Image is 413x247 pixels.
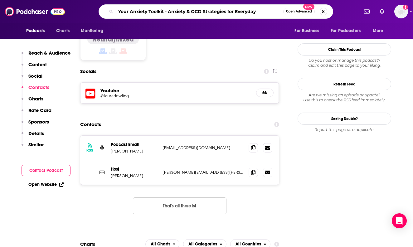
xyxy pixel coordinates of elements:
[28,142,44,148] p: Similar
[28,50,70,56] p: Reach & Audience
[298,113,391,125] a: Seeing Double?
[111,173,158,178] p: [PERSON_NAME]
[236,242,261,246] span: All Countries
[303,4,314,10] span: New
[331,27,361,35] span: For Podcasters
[298,43,391,56] button: Claim This Podcast
[22,107,51,119] button: Rate Card
[111,142,158,147] p: Podcast Email
[22,165,70,176] button: Contact Podcast
[298,78,391,90] button: Refresh Feed
[394,5,408,18] span: Logged in as sarahhallprinc
[298,93,391,103] div: Are we missing an episode or update? Use this to check the RSS feed immediately.
[100,94,200,98] h5: @lauradowling
[283,8,315,15] button: Open AdvancedNew
[392,213,407,228] div: Open Intercom Messenger
[151,242,170,246] span: All Charts
[298,127,391,132] div: Report this page as a duplicate.
[5,6,65,17] img: Podchaser - Follow, Share and Rate Podcasts
[28,61,47,67] p: Content
[28,130,44,136] p: Details
[298,58,391,63] span: Do you host or manage this podcast?
[22,84,49,96] button: Contacts
[80,119,101,130] h2: Contacts
[80,241,95,247] h2: Charts
[116,7,283,17] input: Search podcasts, credits, & more...
[298,58,391,68] div: Claim and edit this page to your liking.
[99,4,333,19] div: Search podcasts, credits, & more...
[22,96,43,107] button: Charts
[80,65,96,77] h2: Socials
[26,27,45,35] span: Podcasts
[22,130,44,142] button: Details
[368,25,391,37] button: open menu
[362,6,372,17] a: Show notifications dropdown
[28,182,64,187] a: Open Website
[286,10,312,13] span: Open Advanced
[327,25,370,37] button: open menu
[394,5,408,18] button: Show profile menu
[394,5,408,18] img: User Profile
[188,242,217,246] span: All Categories
[163,145,244,150] p: [EMAIL_ADDRESS][DOMAIN_NAME]
[294,27,319,35] span: For Business
[56,27,70,35] span: Charts
[81,27,103,35] span: Monitoring
[76,25,111,37] button: open menu
[22,142,44,153] button: Similar
[28,107,51,113] p: Rate Card
[28,73,42,79] p: Social
[28,96,43,102] p: Charts
[22,25,53,37] button: open menu
[111,167,158,172] p: Host
[28,84,49,90] p: Contacts
[22,50,70,61] button: Reach & Audience
[22,73,42,85] button: Social
[28,119,49,125] p: Sponsors
[22,119,49,130] button: Sponsors
[403,5,408,10] svg: Add a profile image
[377,6,387,17] a: Show notifications dropdown
[52,25,73,37] a: Charts
[163,170,244,175] p: [PERSON_NAME][EMAIL_ADDRESS][PERSON_NAME][DOMAIN_NAME]
[373,27,383,35] span: More
[133,197,226,214] button: Nothing here.
[100,94,251,98] a: @lauradowling
[261,90,268,95] h5: 6k
[111,148,158,154] p: [PERSON_NAME]
[22,61,47,73] button: Content
[92,36,134,43] h4: Neutral/Mixed
[86,148,93,153] h3: RSS
[100,88,251,94] h5: Youtube
[290,25,327,37] button: open menu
